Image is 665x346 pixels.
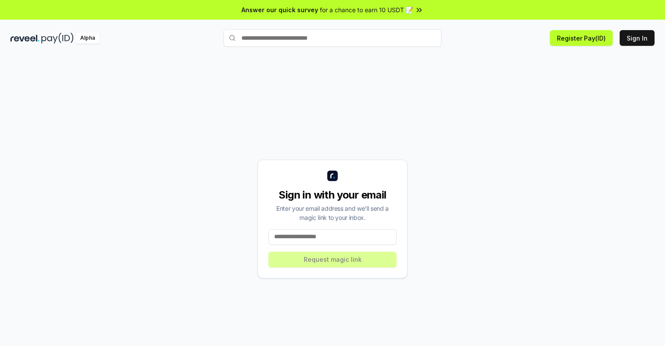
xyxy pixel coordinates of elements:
span: for a chance to earn 10 USDT 📝 [320,5,413,14]
img: reveel_dark [10,33,40,44]
img: logo_small [327,171,338,181]
span: Answer our quick survey [241,5,318,14]
div: Alpha [75,33,100,44]
div: Sign in with your email [268,188,397,202]
button: Register Pay(ID) [550,30,613,46]
div: Enter your email address and we’ll send a magic link to your inbox. [268,204,397,222]
img: pay_id [41,33,74,44]
button: Sign In [620,30,655,46]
